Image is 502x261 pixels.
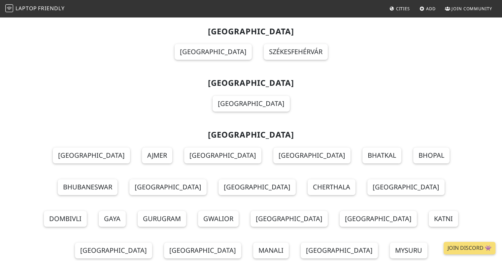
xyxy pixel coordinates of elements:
[429,211,458,227] a: Katni
[37,27,465,36] h2: [GEOGRAPHIC_DATA]
[390,243,427,258] a: Mysuru
[129,179,207,195] a: [GEOGRAPHIC_DATA]
[251,211,328,227] a: [GEOGRAPHIC_DATA]
[273,147,351,163] a: [GEOGRAPHIC_DATA]
[413,147,450,163] a: Bhopal
[37,78,465,88] h2: [GEOGRAPHIC_DATA]
[198,211,239,227] a: Gwalior
[218,179,296,195] a: [GEOGRAPHIC_DATA]
[253,243,289,258] a: Manali
[75,243,152,258] a: [GEOGRAPHIC_DATA]
[37,130,465,140] h2: [GEOGRAPHIC_DATA]
[396,6,410,12] span: Cities
[58,179,117,195] a: Bhubaneswar
[53,147,130,163] a: [GEOGRAPHIC_DATA]
[99,211,126,227] a: Gaya
[308,179,355,195] a: Cherthala
[184,147,261,163] a: [GEOGRAPHIC_DATA]
[417,3,438,15] a: Add
[5,4,13,12] img: LaptopFriendly
[264,44,328,60] a: Székesfehérvár
[442,3,495,15] a: Join Community
[44,211,87,227] a: Dombivli
[452,6,492,12] span: Join Community
[426,6,436,12] span: Add
[367,179,445,195] a: [GEOGRAPHIC_DATA]
[142,147,172,163] a: Ajmer
[164,243,241,258] a: [GEOGRAPHIC_DATA]
[301,243,378,258] a: [GEOGRAPHIC_DATA]
[138,211,186,227] a: Gurugram
[340,211,417,227] a: [GEOGRAPHIC_DATA]
[175,44,252,60] a: [GEOGRAPHIC_DATA]
[213,96,290,112] a: [GEOGRAPHIC_DATA]
[38,5,64,12] span: Friendly
[16,5,37,12] span: Laptop
[5,3,65,15] a: LaptopFriendly LaptopFriendly
[362,147,401,163] a: Bhatkal
[387,3,413,15] a: Cities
